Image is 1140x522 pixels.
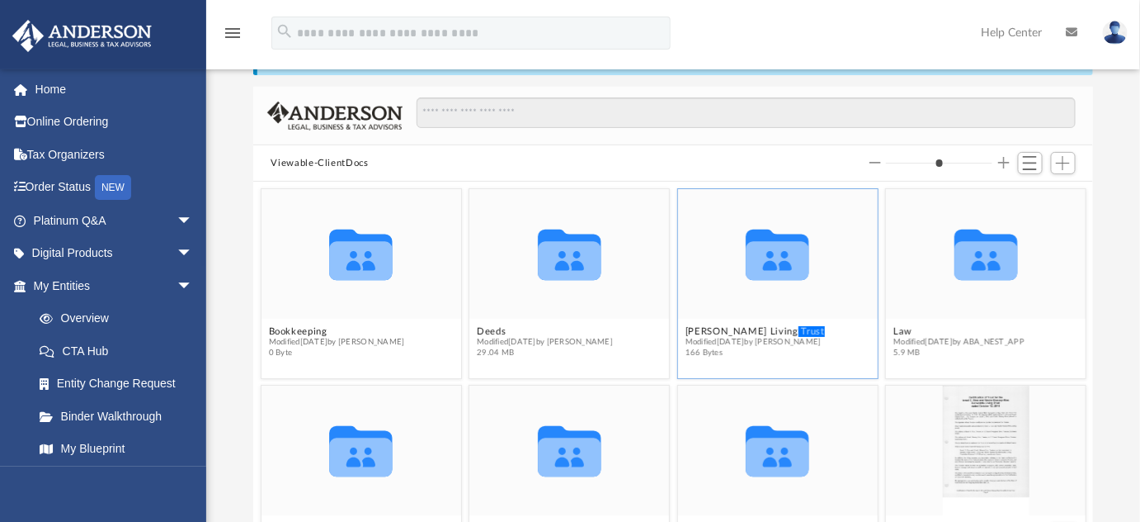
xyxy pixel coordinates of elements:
[1018,152,1043,175] button: Switch to List View
[893,337,1025,348] span: Modified [DATE] by ABA_NEST_APP
[12,73,218,106] a: Home
[23,368,218,401] a: Entity Change Request
[1103,21,1128,45] img: User Pic
[23,302,218,335] a: Overview
[685,337,824,348] span: Modified [DATE] by [PERSON_NAME]
[12,269,218,302] a: My Entitiesarrow_drop_down
[12,106,218,139] a: Online Ordering
[886,157,992,168] input: Column size
[893,348,1025,358] span: 5.9 MB
[1051,152,1076,175] button: Add
[276,22,294,40] i: search
[23,400,218,433] a: Binder Walkthrough
[869,157,881,168] button: Decrease column size
[223,31,243,43] a: menu
[268,337,404,348] span: Modified [DATE] by [PERSON_NAME]
[417,97,1075,129] input: Search files and folders
[177,237,210,271] span: arrow_drop_down
[893,325,1025,336] button: Law
[998,157,1010,168] button: Increase column size
[268,325,404,336] button: Bookkeeping
[477,337,613,348] span: Modified [DATE] by [PERSON_NAME]
[177,269,210,303] span: arrow_drop_down
[685,325,824,336] button: [PERSON_NAME] Living Trust
[12,237,218,270] a: Digital Productsarrow_drop_down
[271,156,368,171] button: Viewable-ClientDocs
[223,23,243,43] i: menu
[268,348,404,358] span: 0 Byte
[12,138,218,171] a: Tax Organizers
[12,171,218,205] a: Order StatusNEW
[7,20,157,52] img: Anderson Advisors Platinum Portal
[477,348,613,358] span: 29.04 MB
[23,465,218,498] a: Tax Due Dates
[477,325,613,336] button: Deeds
[23,433,210,466] a: My Blueprint
[685,348,824,358] span: 166 Bytes
[95,175,131,200] div: NEW
[12,204,218,237] a: Platinum Q&Aarrow_drop_down
[177,204,210,238] span: arrow_drop_down
[23,335,218,368] a: CTA Hub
